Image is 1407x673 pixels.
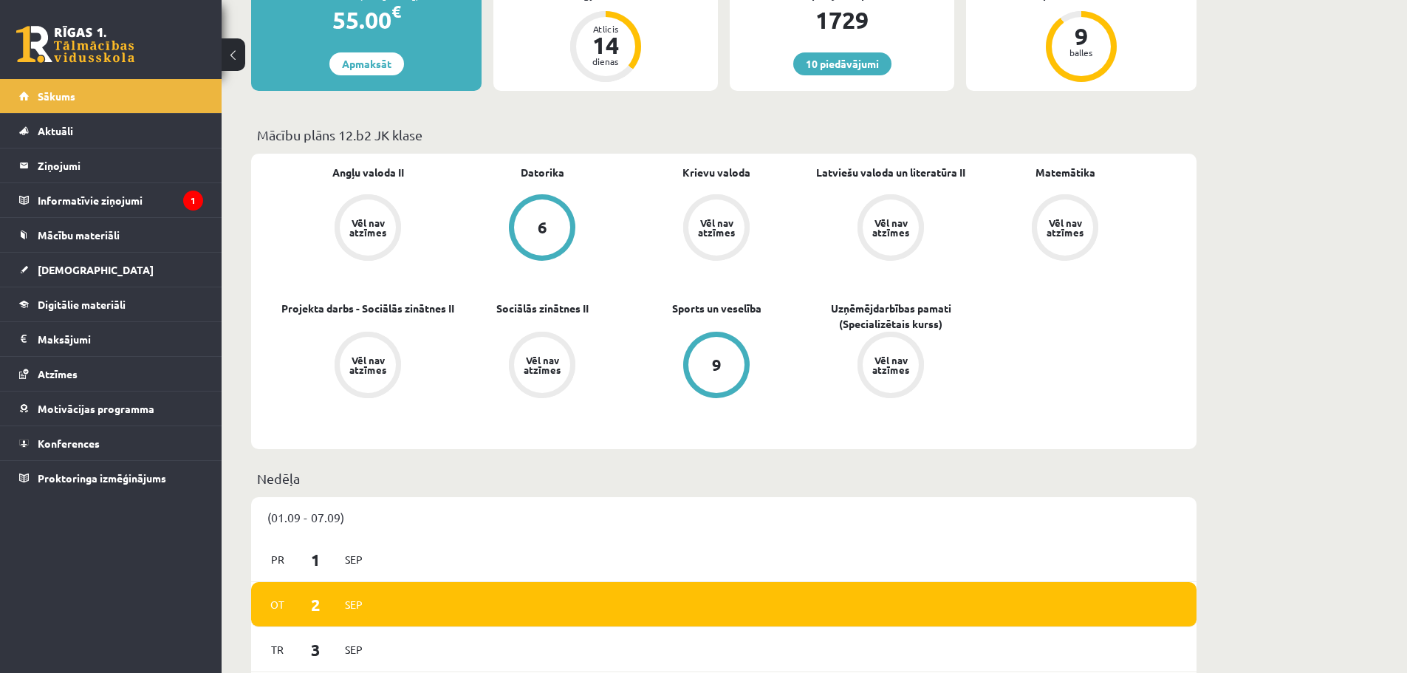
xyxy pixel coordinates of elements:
a: Konferences [19,426,203,460]
legend: Informatīvie ziņojumi [38,183,203,217]
span: Aktuāli [38,124,73,137]
a: Vēl nav atzīmes [804,194,978,264]
a: Vēl nav atzīmes [455,332,629,401]
p: Mācību plāns 12.b2 JK klase [257,125,1191,145]
a: Angļu valoda II [332,165,404,180]
div: Vēl nav atzīmes [870,355,911,375]
p: Nedēļa [257,468,1191,488]
span: Sep [338,548,369,571]
a: Apmaksāt [329,52,404,75]
span: Atzīmes [38,367,78,380]
a: Projekta darbs - Sociālās zinātnes II [281,301,454,316]
a: Latviešu valoda un literatūra II [816,165,965,180]
a: Vēl nav atzīmes [281,332,455,401]
div: Atlicis [583,24,628,33]
a: Sākums [19,79,203,113]
div: Vēl nav atzīmes [347,218,388,237]
div: 55.00 [251,2,482,38]
a: 10 piedāvājumi [793,52,891,75]
span: Mācību materiāli [38,228,120,242]
a: Proktoringa izmēģinājums [19,461,203,495]
span: Digitālie materiāli [38,298,126,311]
a: Uzņēmējdarbības pamati (Specializētais kurss) [804,301,978,332]
a: Ziņojumi [19,148,203,182]
span: Motivācijas programma [38,402,154,415]
a: Vēl nav atzīmes [804,332,978,401]
a: Mācību materiāli [19,218,203,252]
a: [DEMOGRAPHIC_DATA] [19,253,203,287]
span: 2 [293,592,339,617]
span: Konferences [38,437,100,450]
a: Informatīvie ziņojumi1 [19,183,203,217]
div: 9 [712,357,722,373]
a: Vēl nav atzīmes [978,194,1152,264]
div: 6 [538,219,547,236]
a: Motivācijas programma [19,392,203,426]
a: Krievu valoda [682,165,750,180]
div: 14 [583,33,628,57]
legend: Maksājumi [38,322,203,356]
span: Sākums [38,89,75,103]
div: Vēl nav atzīmes [347,355,388,375]
div: 1729 [730,2,954,38]
span: Ot [262,593,293,616]
span: Pr [262,548,293,571]
a: Aktuāli [19,114,203,148]
span: Tr [262,638,293,661]
a: 9 [629,332,804,401]
div: 9 [1059,24,1103,48]
a: Datorika [521,165,564,180]
a: Rīgas 1. Tālmācības vidusskola [16,26,134,63]
a: Atzīmes [19,357,203,391]
a: Maksājumi [19,322,203,356]
div: (01.09 - 07.09) [251,497,1197,537]
div: balles [1059,48,1103,57]
span: 1 [293,547,339,572]
span: € [391,1,401,22]
span: Sep [338,638,369,661]
a: Matemātika [1035,165,1095,180]
div: dienas [583,57,628,66]
legend: Ziņojumi [38,148,203,182]
div: Vēl nav atzīmes [696,218,737,237]
span: [DEMOGRAPHIC_DATA] [38,263,154,276]
a: Sociālās zinātnes II [496,301,589,316]
a: Vēl nav atzīmes [629,194,804,264]
a: Digitālie materiāli [19,287,203,321]
i: 1 [183,191,203,211]
span: Sep [338,593,369,616]
a: 6 [455,194,629,264]
a: Vēl nav atzīmes [281,194,455,264]
span: 3 [293,638,339,662]
div: Vēl nav atzīmes [870,218,911,237]
a: Sports un veselība [672,301,761,316]
div: Vēl nav atzīmes [1044,218,1086,237]
div: Vēl nav atzīmes [521,355,563,375]
span: Proktoringa izmēģinājums [38,471,166,485]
